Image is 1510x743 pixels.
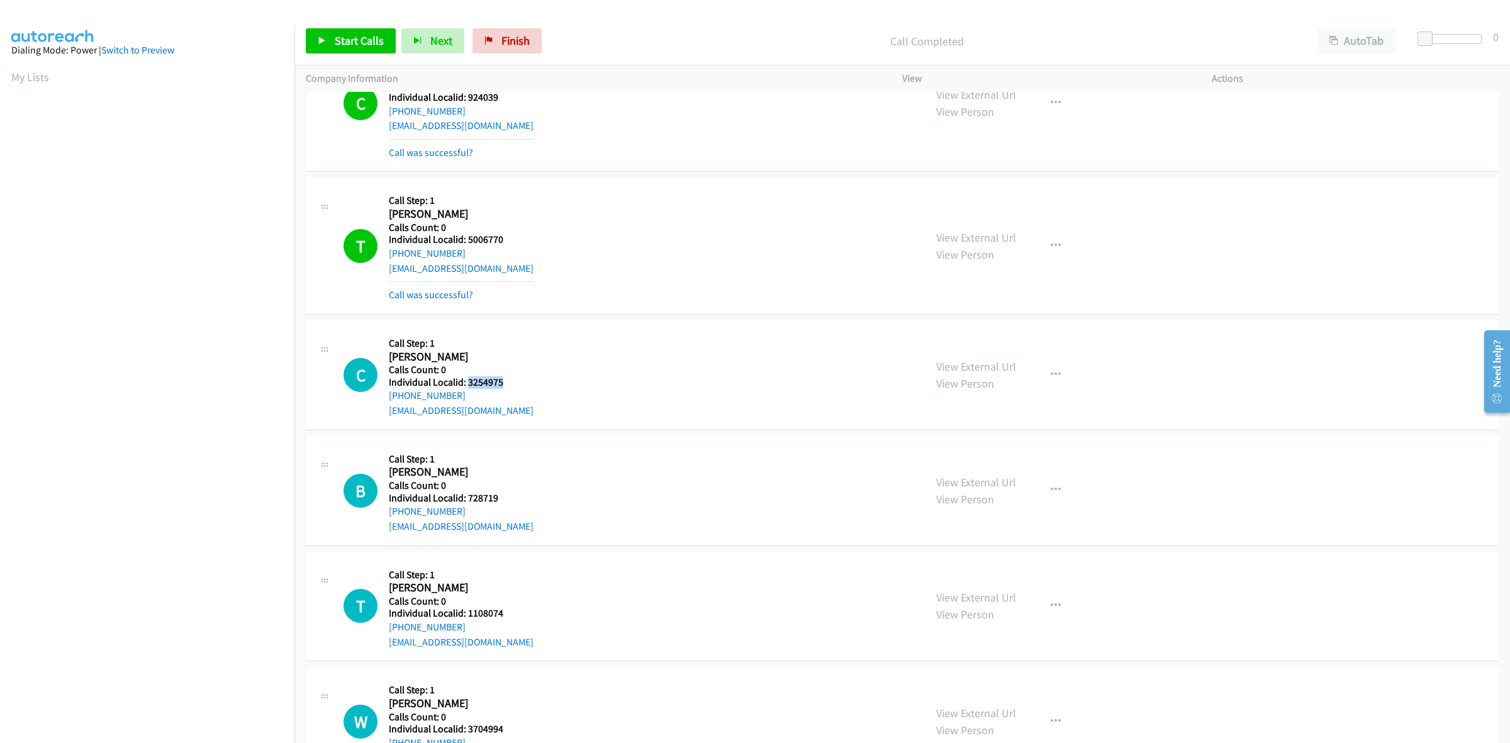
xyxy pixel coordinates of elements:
[389,520,534,532] a: [EMAIL_ADDRESS][DOMAIN_NAME]
[344,358,377,392] h1: C
[389,120,534,131] a: [EMAIL_ADDRESS][DOMAIN_NAME]
[936,104,994,119] a: View Person
[936,359,1016,374] a: View External Url
[344,589,377,623] div: The call is yet to be attempted
[335,33,384,48] span: Start Calls
[344,474,377,508] h1: B
[389,711,534,723] h5: Calls Count: 0
[936,492,994,506] a: View Person
[306,28,396,53] a: Start Calls
[389,405,534,416] a: [EMAIL_ADDRESS][DOMAIN_NAME]
[389,453,534,466] h5: Call Step: 1
[344,589,377,623] h1: T
[389,105,466,117] a: [PHONE_NUMBER]
[344,705,377,739] h1: W
[389,337,534,350] h5: Call Step: 1
[1474,321,1510,422] iframe: Resource Center
[936,87,1016,102] a: View External Url
[936,475,1016,489] a: View External Url
[389,262,534,274] a: [EMAIL_ADDRESS][DOMAIN_NAME]
[344,705,377,739] div: The call is yet to be attempted
[389,569,534,581] h5: Call Step: 1
[389,350,532,364] h2: [PERSON_NAME]
[389,247,466,259] a: [PHONE_NUMBER]
[430,33,452,48] span: Next
[936,607,994,622] a: View Person
[401,28,464,53] button: Next
[344,229,377,263] h1: T
[389,595,534,608] h5: Calls Count: 0
[389,696,532,711] h2: [PERSON_NAME]
[936,723,994,737] a: View Person
[389,207,532,221] h2: [PERSON_NAME]
[344,358,377,392] div: The call is yet to be attempted
[936,706,1016,720] a: View External Url
[1317,28,1395,53] button: AutoTab
[11,70,49,84] a: My Lists
[11,97,294,695] iframe: Dialpad
[1424,34,1482,44] div: Delay between calls (in seconds)
[936,376,994,391] a: View Person
[389,723,534,735] h5: Individual Localid: 3704994
[936,590,1016,605] a: View External Url
[389,364,534,376] h5: Calls Count: 0
[1212,71,1499,86] p: Actions
[389,621,466,633] a: [PHONE_NUMBER]
[389,147,473,159] a: Call was successful?
[389,376,534,389] h5: Individual Localid: 3254975
[389,492,534,505] h5: Individual Localid: 728719
[389,91,534,104] h5: Individual Localid: 924039
[389,465,532,479] h2: [PERSON_NAME]
[936,247,994,262] a: View Person
[902,71,1189,86] p: View
[344,86,377,120] h1: C
[389,479,534,492] h5: Calls Count: 0
[389,221,534,234] h5: Calls Count: 0
[389,389,466,401] a: [PHONE_NUMBER]
[389,607,534,620] h5: Individual Localid: 1108074
[389,636,534,648] a: [EMAIL_ADDRESS][DOMAIN_NAME]
[11,43,283,58] div: Dialing Mode: Power |
[473,28,542,53] a: Finish
[936,230,1016,245] a: View External Url
[389,581,532,595] h2: [PERSON_NAME]
[389,289,473,301] a: Call was successful?
[389,194,534,207] h5: Call Step: 1
[389,684,534,696] h5: Call Step: 1
[389,505,466,517] a: [PHONE_NUMBER]
[559,33,1295,50] p: Call Completed
[101,44,174,56] a: Switch to Preview
[389,233,534,246] h5: Individual Localid: 5006770
[501,33,530,48] span: Finish
[306,71,880,86] p: Company Information
[1493,28,1499,45] div: 0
